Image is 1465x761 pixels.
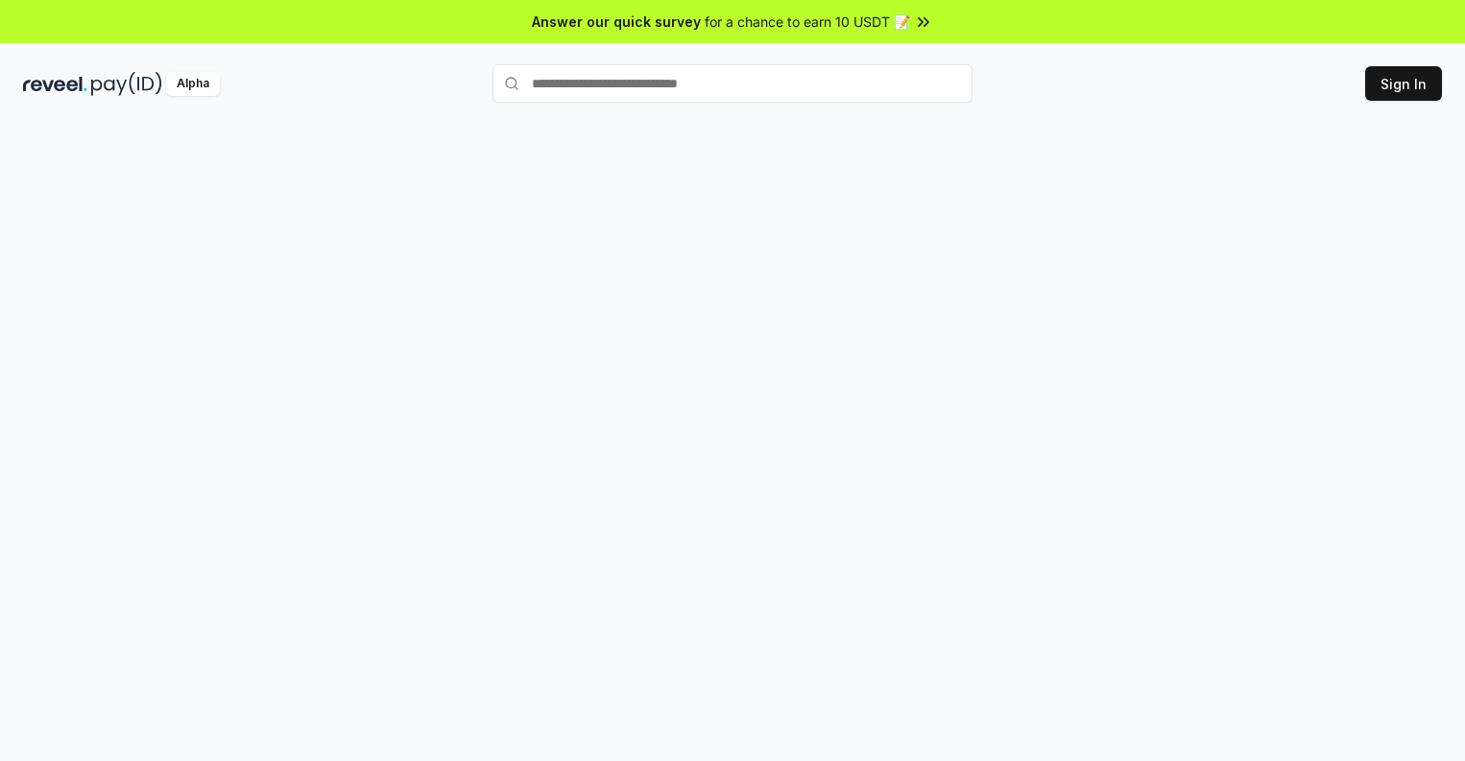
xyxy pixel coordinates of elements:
[23,72,87,96] img: reveel_dark
[166,72,220,96] div: Alpha
[1365,66,1442,101] button: Sign In
[91,72,162,96] img: pay_id
[705,12,910,32] span: for a chance to earn 10 USDT 📝
[532,12,701,32] span: Answer our quick survey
